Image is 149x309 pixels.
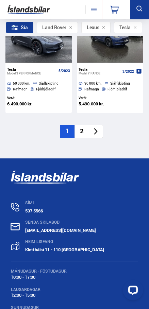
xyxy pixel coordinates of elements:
img: AJRNIwCwCUh0BeOZ.jpeg [5,12,72,63]
span: 50 000 km. [13,81,30,87]
img: gp4YpyYFnEr45R34.svg [11,242,19,251]
div: 12:00 - 15:00 [11,293,138,298]
img: HXPL2HOQ8MjSnFc_.jpeg [77,12,144,63]
div: 5.490.000 kr. [79,101,142,107]
div: SENDA SKILABOÐ [25,220,138,225]
span: Tesla [119,22,131,33]
span: 3/2022 [122,70,134,74]
div: Sía [6,22,33,33]
span: 90 000 km. [84,81,102,87]
span: Rafmagn [84,87,99,92]
div: LAUGARDAGAR [11,288,138,292]
div: Tesla [7,67,56,72]
span: 5/2023 [59,69,70,73]
div: HEIMILISFANG [25,240,138,244]
div: Verð: [79,96,142,101]
span: Sjálfskipting [39,81,59,87]
div: 6.490.000 kr. [7,101,70,107]
img: n0V2lOsqF3l1V2iz.svg [11,203,19,212]
div: Model Y RANGE [79,72,120,75]
li: 1 [60,125,74,138]
img: G0Ugv5HjCgRt.svg [7,2,50,17]
span: Land Rover [42,22,66,33]
div: Verð: [7,96,70,101]
span: Sjálfskipting [110,81,130,87]
iframe: LiveChat chat widget [117,277,146,306]
a: Tesla Model 3 PERFORMANCE 5/2023 50 000 km. Sjálfskipting Rafmagn Fjórhjóladrif Verð: 6.490.000 kr. [5,64,72,113]
a: 537 5566 [25,208,43,214]
a: [EMAIL_ADDRESS][DOMAIN_NAME] [25,227,96,234]
span: Rafmagn [13,87,28,92]
span: Lexus [87,22,99,33]
a: Kletthálsi 11 - 110 [GEOGRAPHIC_DATA] [25,247,104,253]
div: MÁNUDAGUR - FÖSTUDAGUR [11,269,138,274]
img: nHj8e-n-aHgjukTg.svg [11,223,20,231]
span: Fjórhjóladrif [36,87,55,92]
span: Fjórhjóladrif [107,87,127,92]
li: 2 [74,125,89,138]
a: Tesla Model Y RANGE 3/2022 90 000 km. Sjálfskipting Rafmagn Fjórhjóladrif Verð: 5.490.000 kr. [77,64,143,113]
div: Tesla [79,67,120,72]
div: Model 3 PERFORMANCE [7,72,56,75]
div: 10:00 - 17:00 [11,275,138,280]
div: SÍMI [25,201,138,206]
